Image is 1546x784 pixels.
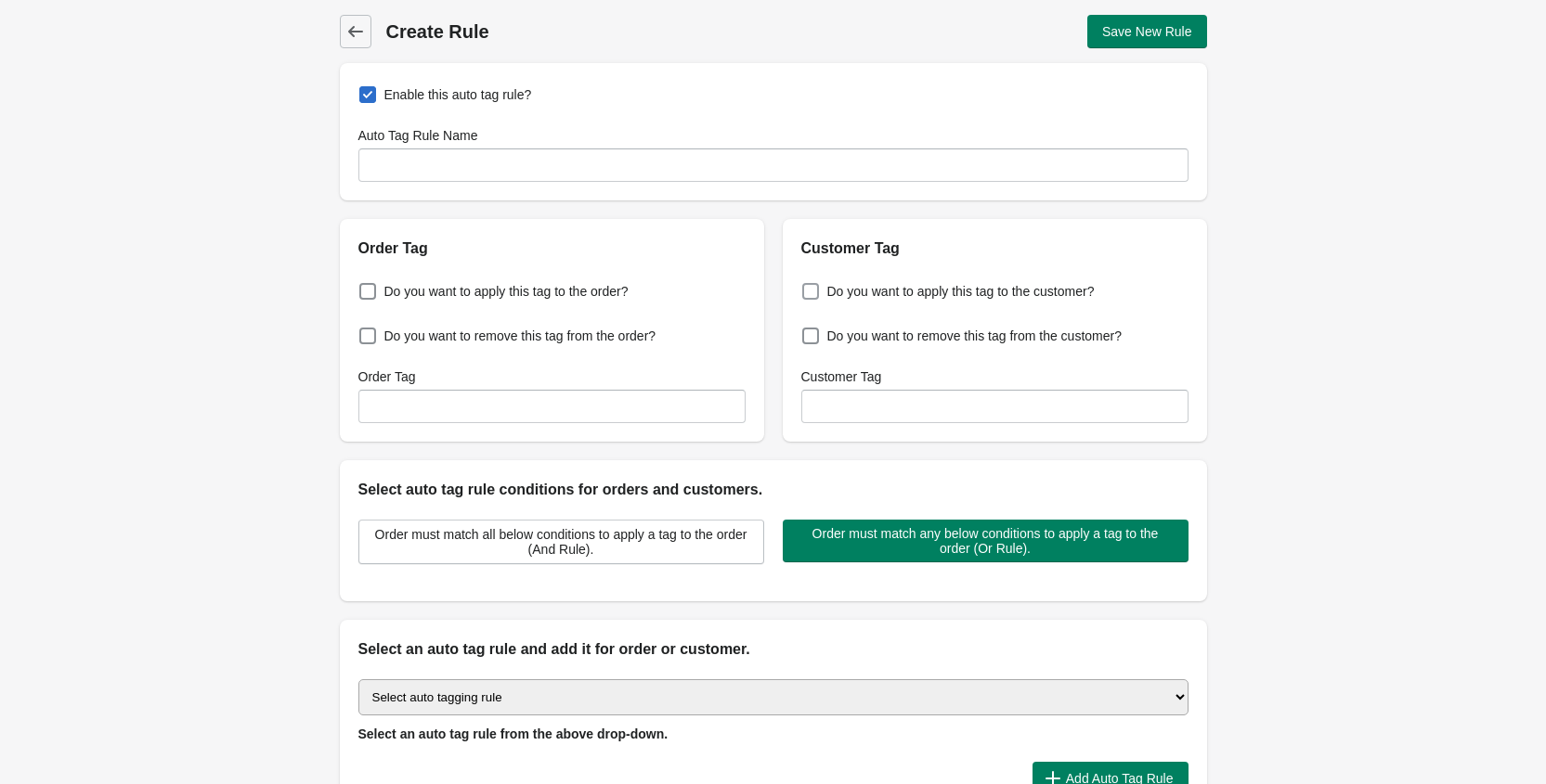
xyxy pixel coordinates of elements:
button: Save New Rule [1087,15,1207,48]
label: Customer Tag [801,367,882,386]
span: Enable this auto tag rule? [384,85,532,104]
h2: Order Tag [358,238,746,260]
button: Order must match all below conditions to apply a tag to the order (And Rule). [358,520,764,564]
h2: Select an auto tag rule and add it for order or customer. [358,638,1189,661]
label: Auto Tag Rule Name [358,126,478,145]
span: Save New Rule [1102,24,1192,39]
span: Do you want to remove this tag from the order? [384,327,656,345]
span: Order must match any below conditions to apply a tag to the order (Or Rule). [798,526,1174,556]
span: Do you want to apply this tag to the customer? [827,282,1095,301]
h2: Customer Tag [801,238,1189,260]
h2: Select auto tag rule conditions for orders and customers. [358,479,1189,501]
span: Select an auto tag rule from the above drop-down. [358,726,669,741]
h1: Create Rule [386,19,773,45]
label: Order Tag [358,367,416,386]
span: Order must match all below conditions to apply a tag to the order (And Rule). [374,527,748,557]
button: Order must match any below conditions to apply a tag to the order (Or Rule). [783,520,1189,562]
span: Do you want to remove this tag from the customer? [827,327,1122,345]
span: Do you want to apply this tag to the order? [384,282,629,301]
